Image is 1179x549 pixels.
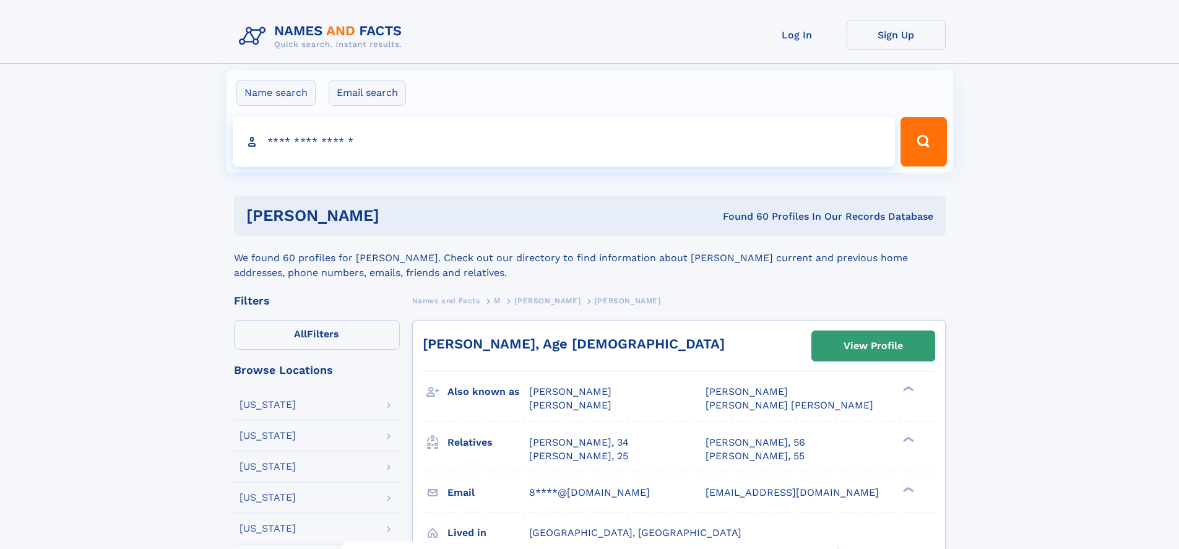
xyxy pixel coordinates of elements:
div: Browse Locations [234,365,400,376]
span: [EMAIL_ADDRESS][DOMAIN_NAME] [706,486,879,498]
div: [US_STATE] [240,493,296,503]
a: Log In [748,20,847,50]
span: M [494,296,501,305]
span: [PERSON_NAME] [514,296,581,305]
div: Filters [234,295,400,306]
img: Logo Names and Facts [234,20,412,53]
span: [GEOGRAPHIC_DATA], [GEOGRAPHIC_DATA] [529,527,741,538]
span: [PERSON_NAME] [529,399,611,411]
div: [US_STATE] [240,400,296,410]
h1: [PERSON_NAME] [246,208,551,223]
div: ❯ [900,435,915,443]
div: View Profile [844,332,903,360]
div: We found 60 profiles for [PERSON_NAME]. Check out our directory to find information about [PERSON... [234,236,946,280]
a: Names and Facts [412,293,480,308]
a: [PERSON_NAME], Age [DEMOGRAPHIC_DATA] [423,336,725,352]
span: All [294,328,307,340]
span: [PERSON_NAME] [595,296,661,305]
label: Filters [234,320,400,350]
div: ❯ [900,385,915,393]
button: Search Button [900,117,946,166]
h3: Email [447,482,529,503]
label: Email search [329,80,406,106]
h3: Lived in [447,522,529,543]
a: [PERSON_NAME], 55 [706,449,805,463]
a: [PERSON_NAME] [514,293,581,308]
span: [PERSON_NAME] [PERSON_NAME] [706,399,873,411]
a: M [494,293,501,308]
label: Name search [236,80,316,106]
a: [PERSON_NAME], 34 [529,436,629,449]
div: [US_STATE] [240,524,296,534]
a: [PERSON_NAME], 25 [529,449,628,463]
span: [PERSON_NAME] [706,386,788,397]
h3: Also known as [447,381,529,402]
a: [PERSON_NAME], 56 [706,436,805,449]
div: Found 60 Profiles In Our Records Database [551,210,933,223]
input: search input [233,117,896,166]
div: ❯ [900,485,915,493]
div: [US_STATE] [240,431,296,441]
span: [PERSON_NAME] [529,386,611,397]
div: [US_STATE] [240,462,296,472]
h3: Relatives [447,432,529,453]
a: Sign Up [847,20,946,50]
a: View Profile [812,331,935,361]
